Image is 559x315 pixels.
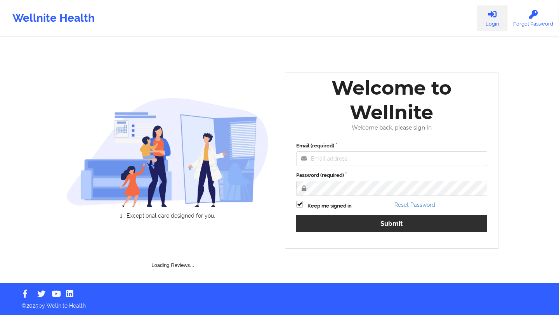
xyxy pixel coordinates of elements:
[296,142,487,150] label: Email (required)
[507,5,559,31] a: Forgot Password
[307,202,352,210] label: Keep me signed in
[291,125,493,131] div: Welcome back, please sign in
[66,232,280,269] div: Loading Reviews...
[296,215,487,232] button: Submit
[296,151,487,166] input: Email address
[16,296,543,310] p: © 2025 by Wellnite Health
[66,97,269,207] img: wellnite-auth-hero_200.c722682e.png
[394,202,435,208] a: Reset Password
[477,5,507,31] a: Login
[291,76,493,125] div: Welcome to Wellnite
[73,213,269,219] li: Exceptional care designed for you.
[296,171,487,179] label: Password (required)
